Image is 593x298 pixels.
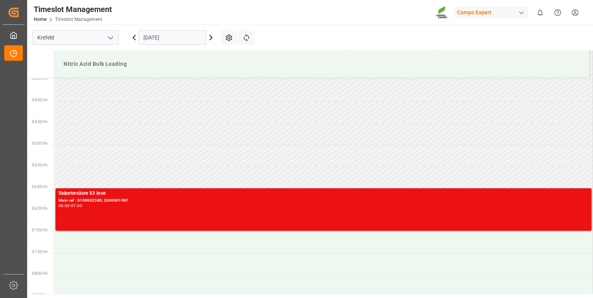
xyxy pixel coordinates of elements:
[32,185,48,189] span: 06:00 Hr
[32,271,48,276] span: 08:00 Hr
[454,5,531,20] button: Compo Expert
[32,228,48,232] span: 07:00 Hr
[32,250,48,254] span: 07:30 Hr
[32,293,48,297] span: 08:30 Hr
[59,190,588,197] div: Salpetersäure 53 lose
[139,30,206,45] input: DD.MM.YYYY
[59,197,588,204] div: Main ref : 6100002380, 2000001987
[32,163,48,167] span: 05:30 Hr
[531,4,549,21] button: show 0 new notifications
[32,141,48,146] span: 05:00 Hr
[33,30,119,45] input: Type to search/select
[104,32,116,44] button: open menu
[34,17,47,22] a: Home
[34,3,112,15] div: Timeslot Management
[32,120,48,124] span: 04:30 Hr
[32,206,48,211] span: 06:30 Hr
[71,204,82,207] div: 07:00
[454,7,528,18] div: Compo Expert
[32,76,48,80] span: 03:30 Hr
[32,98,48,102] span: 04:00 Hr
[70,204,71,207] div: -
[60,57,583,71] div: Nitric Acid Bulk Loading
[436,6,448,19] img: Screenshot%202023-09-29%20at%2010.02.21.png_1712312052.png
[59,204,70,207] div: 06:00
[549,4,566,21] button: Help Center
